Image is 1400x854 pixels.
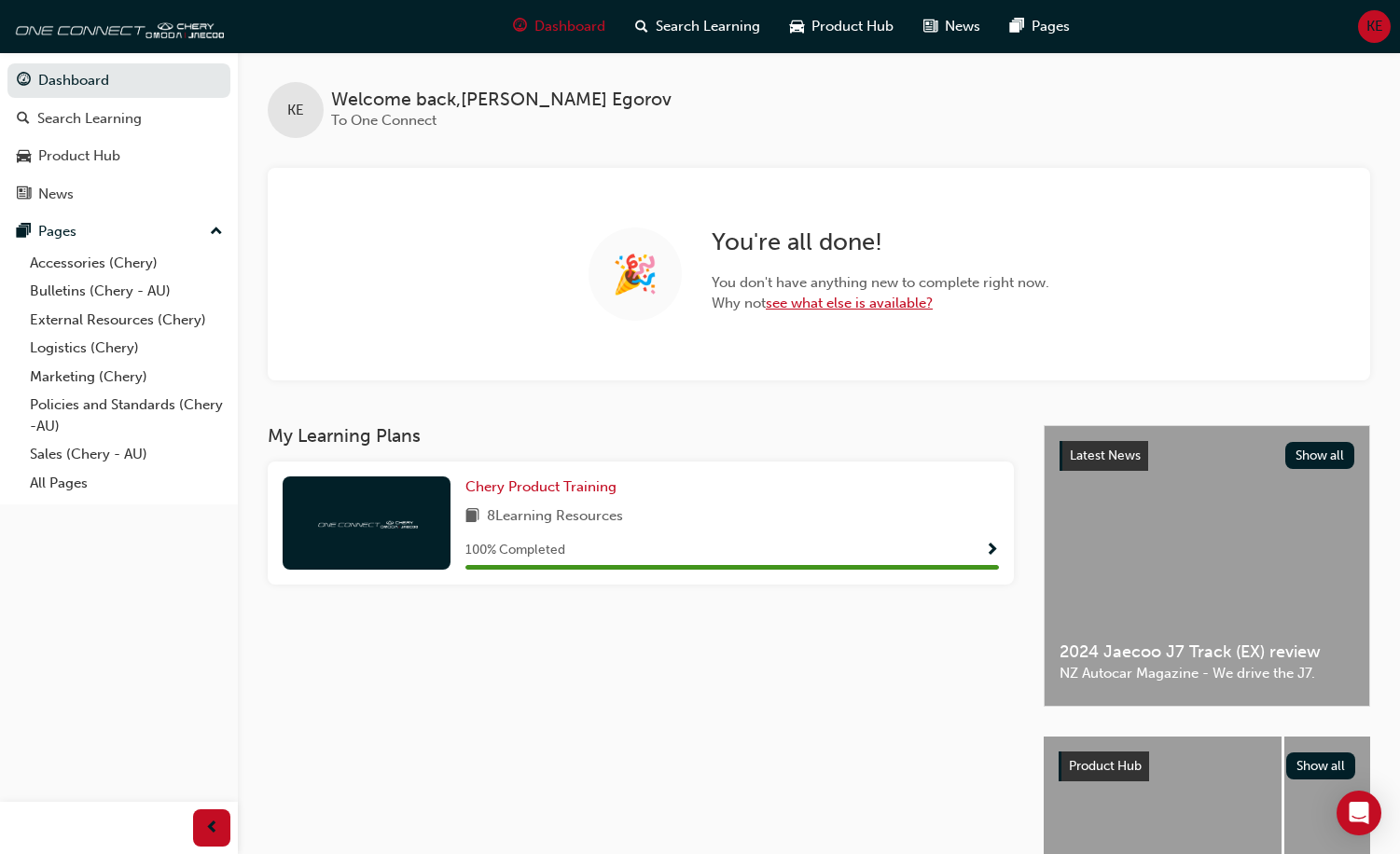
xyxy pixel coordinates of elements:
[315,514,418,531] img: oneconnect
[17,186,31,203] span: news-icon
[22,363,230,392] a: Marketing (Chery)
[995,7,1085,46] a: pages-iconPages
[1069,758,1142,774] span: Product Hub
[985,543,999,559] span: Show Progress
[22,277,230,306] a: Bulletins (Chery - AU)
[22,391,230,440] a: Policies and Standards (Chery -AU)
[205,817,219,840] span: prev-icon
[1044,425,1370,707] a: Latest NewsShow all2024 Jaecoo J7 Track (EX) reviewNZ Autocar Magazine - We drive the J7.
[22,334,230,363] a: Logistics (Chery)
[712,227,1049,257] h2: You ' re all done!
[465,478,617,495] span: Chery Product Training
[712,293,1049,314] span: Why not
[38,221,76,242] div: Pages
[1286,752,1356,779] button: Show all
[656,16,760,37] span: Search Learning
[7,177,230,212] a: News
[620,7,775,46] a: search-iconSearch Learning
[465,505,479,529] span: book-icon
[7,102,230,136] a: Search Learning
[498,7,620,46] a: guage-iconDashboard
[612,264,658,285] span: 🎉
[37,108,142,130] div: Search Learning
[945,16,980,37] span: News
[22,469,230,498] a: All Pages
[635,15,648,38] span: search-icon
[17,224,31,241] span: pages-icon
[1060,641,1354,663] span: 2024 Jaecoo J7 Track (EX) review
[7,214,230,249] button: Pages
[1358,10,1391,43] button: KE
[908,7,995,46] a: news-iconNews
[487,505,623,529] span: 8 Learning Resources
[534,16,605,37] span: Dashboard
[7,63,230,98] a: Dashboard
[790,15,804,38] span: car-icon
[513,15,527,38] span: guage-icon
[9,7,224,45] img: oneconnect
[38,184,74,205] div: News
[1366,16,1383,37] span: KE
[268,425,1014,447] h3: My Learning Plans
[7,139,230,173] a: Product Hub
[1070,448,1141,463] span: Latest News
[22,249,230,278] a: Accessories (Chery)
[712,272,1049,294] span: You don ' t have anything new to complete right now.
[17,73,31,90] span: guage-icon
[17,148,31,165] span: car-icon
[1060,441,1354,471] a: Latest NewsShow all
[766,295,933,311] a: see what else is available?
[465,476,624,498] a: Chery Product Training
[22,440,230,469] a: Sales (Chery - AU)
[331,90,672,111] span: Welcome back , [PERSON_NAME] Egorov
[7,60,230,214] button: DashboardSearch LearningProduct HubNews
[17,111,30,128] span: search-icon
[287,100,304,121] span: KE
[465,540,565,561] span: 100 % Completed
[1059,751,1355,781] a: Product HubShow all
[923,15,937,38] span: news-icon
[38,145,120,167] div: Product Hub
[22,306,230,335] a: External Resources (Chery)
[331,112,437,129] span: To One Connect
[1010,15,1024,38] span: pages-icon
[775,7,908,46] a: car-iconProduct Hub
[210,220,223,244] span: up-icon
[1032,16,1070,37] span: Pages
[811,16,894,37] span: Product Hub
[985,539,999,562] button: Show Progress
[1285,442,1355,469] button: Show all
[1337,791,1381,835] div: Open Intercom Messenger
[1060,663,1354,684] span: NZ Autocar Magazine - We drive the J7.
